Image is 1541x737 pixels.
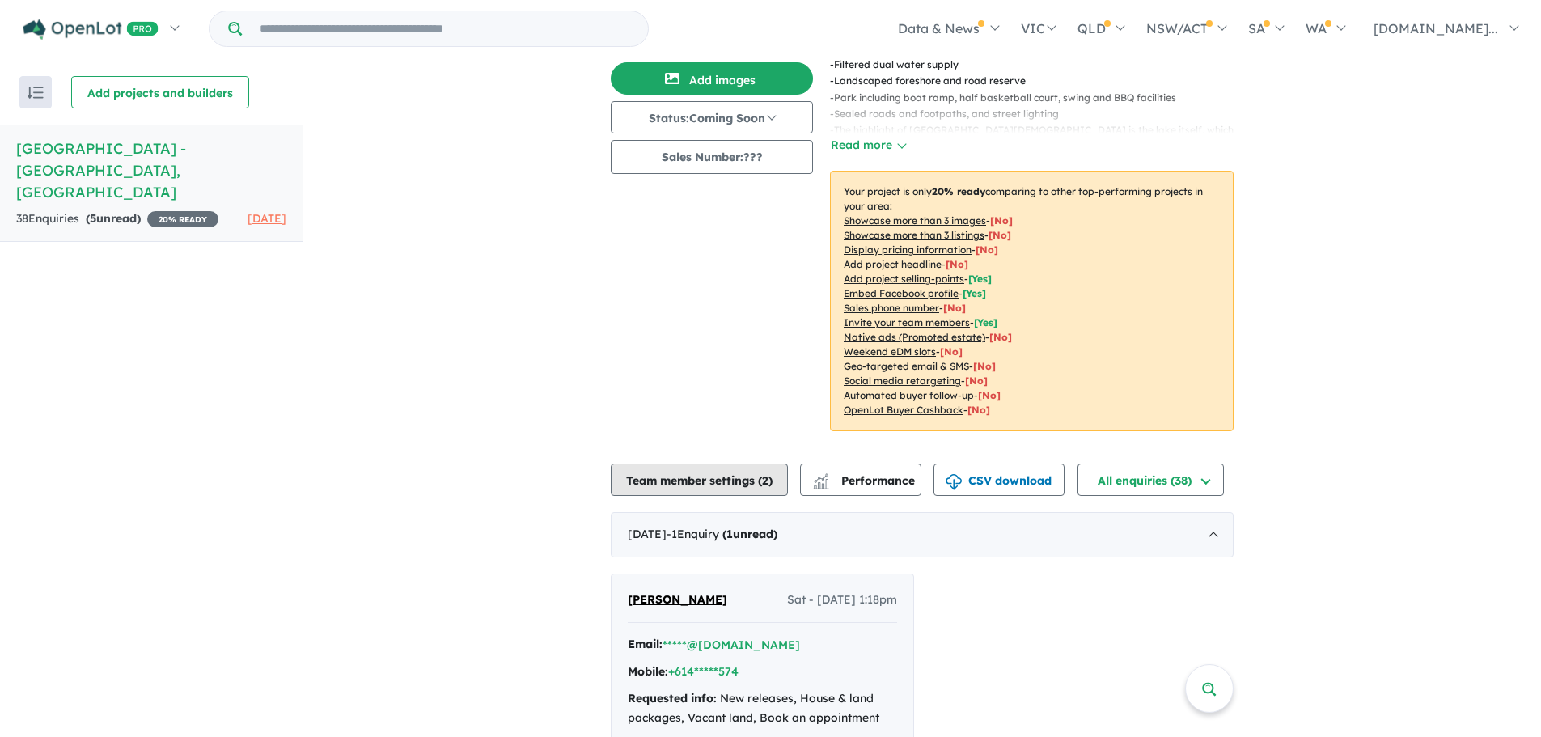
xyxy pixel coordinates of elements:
u: Add project headline [844,258,942,270]
u: OpenLot Buyer Cashback [844,404,963,416]
p: - Sealed roads and footpaths, and street lighting [830,106,1247,122]
strong: Requested info: [628,691,717,705]
u: Showcase more than 3 images [844,214,986,227]
span: [No] [973,360,996,372]
div: [DATE] [611,512,1234,557]
u: Showcase more than 3 listings [844,229,984,241]
span: [No] [965,375,988,387]
span: [No] [978,389,1001,401]
span: [ No ] [976,244,998,256]
button: Add images [611,62,813,95]
strong: Email: [628,637,663,651]
strong: ( unread) [86,211,141,226]
u: Sales phone number [844,302,939,314]
img: bar-chart.svg [813,479,829,489]
p: - Filtered dual water supply [830,57,1247,73]
u: Display pricing information [844,244,972,256]
strong: ( unread) [722,527,777,541]
p: Your project is only comparing to other top-performing projects in your area: - - - - - - - - - -... [830,171,1234,431]
span: 2 [762,473,768,488]
span: 1 [726,527,733,541]
u: Geo-targeted email & SMS [844,360,969,372]
span: [PERSON_NAME] [628,592,727,607]
span: [No] [967,404,990,416]
strong: Mobile: [628,664,668,679]
span: [No] [989,331,1012,343]
span: 5 [90,211,96,226]
div: New releases, House & land packages, Vacant land, Book an appointment [628,689,897,728]
input: Try estate name, suburb, builder or developer [245,11,645,46]
span: 20 % READY [147,211,218,227]
span: [ No ] [989,229,1011,241]
u: Automated buyer follow-up [844,389,974,401]
button: Performance [800,464,921,496]
span: [DATE] [248,211,286,226]
u: Embed Facebook profile [844,287,959,299]
span: [ No ] [946,258,968,270]
u: Social media retargeting [844,375,961,387]
span: - 1 Enquir y [667,527,777,541]
img: line-chart.svg [814,473,828,482]
button: CSV download [933,464,1065,496]
button: Sales Number:??? [611,140,813,174]
u: Invite your team members [844,316,970,328]
span: [ No ] [943,302,966,314]
span: [No] [940,345,963,358]
img: download icon [946,474,962,490]
button: Team member settings (2) [611,464,788,496]
button: All enquiries (38) [1077,464,1224,496]
span: [ Yes ] [963,287,986,299]
button: Status:Coming Soon [611,101,813,133]
img: Openlot PRO Logo White [23,19,159,40]
span: [ Yes ] [968,273,992,285]
p: - The highlight of [GEOGRAPHIC_DATA][DEMOGRAPHIC_DATA] is the lake itself, which provides for act... [830,122,1247,155]
span: Sat - [DATE] 1:18pm [787,591,897,610]
h5: [GEOGRAPHIC_DATA] - [GEOGRAPHIC_DATA] , [GEOGRAPHIC_DATA] [16,138,286,203]
b: 20 % ready [932,185,985,197]
u: Add project selling-points [844,273,964,285]
u: Native ads (Promoted estate) [844,331,985,343]
div: 38 Enquir ies [16,210,218,229]
img: sort.svg [28,87,44,99]
button: Read more [830,136,906,155]
span: [ Yes ] [974,316,997,328]
span: [ No ] [990,214,1013,227]
a: [PERSON_NAME] [628,591,727,610]
span: [DOMAIN_NAME]... [1374,20,1498,36]
span: Performance [815,473,915,488]
button: Add projects and builders [71,76,249,108]
p: - Landscaped foreshore and road reserve [830,73,1247,89]
u: Weekend eDM slots [844,345,936,358]
p: - Park including boat ramp, half basketball court, swing and BBQ facilities [830,90,1247,106]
